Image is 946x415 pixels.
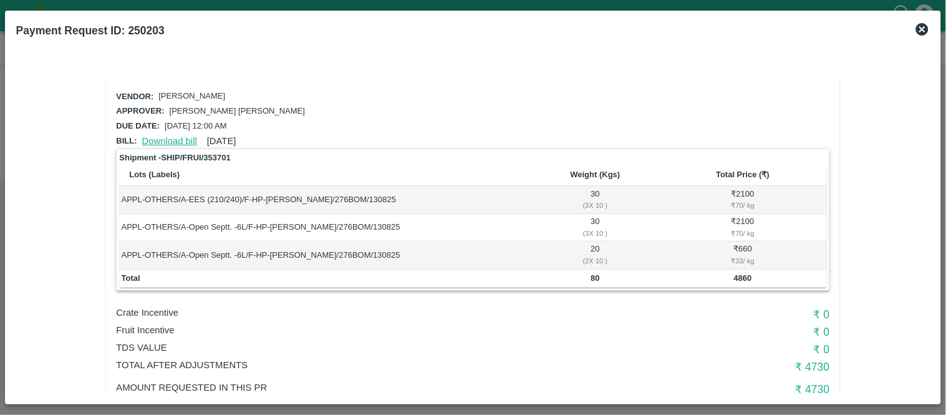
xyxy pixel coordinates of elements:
span: [DATE] [207,136,236,146]
span: Bill: [116,136,137,145]
div: ₹ 33 / kg [661,255,824,266]
b: Total Price (₹) [717,170,770,179]
td: ₹ 2100 [659,186,826,213]
td: APPL-OTHERS/A-Open Septt. -6L/F-HP-[PERSON_NAME]/276BOM/130825 [119,214,531,242]
span: Approver: [116,106,164,115]
td: 30 [531,186,659,213]
div: ( 3 X 10 ) [533,228,657,239]
b: Weight (Kgs) [571,170,620,179]
span: Vendor: [116,92,153,101]
p: TDS VALUE [116,341,592,354]
h6: ₹ 0 [592,323,829,341]
p: Amount Requested in this PR [116,381,592,394]
b: Payment Request ID: 250203 [16,24,165,37]
p: Crate Incentive [116,306,592,320]
p: Total After adjustments [116,358,592,372]
strong: Shipment - SHIP/FRUI/353701 [119,152,230,164]
b: 80 [591,273,599,283]
p: [DATE] 12:00 AM [165,120,226,132]
h6: ₹ 4730 [592,358,829,376]
div: ( 3 X 10 ) [533,200,657,211]
a: Download bill [142,136,197,146]
td: ₹ 660 [659,242,826,269]
b: Total [122,273,140,283]
span: Due date: [116,121,160,130]
p: [PERSON_NAME] [PERSON_NAME] [170,105,305,117]
div: ( 2 X 10 ) [533,255,657,266]
h6: ₹ 0 [592,341,829,358]
td: APPL-OTHERS/A-Open Septt. -6L/F-HP-[PERSON_NAME]/276BOM/130825 [119,242,531,269]
p: Fruit Incentive [116,323,592,337]
td: ₹ 2100 [659,214,826,242]
p: [PERSON_NAME] [158,90,225,102]
td: 20 [531,242,659,269]
b: 4860 [734,273,752,283]
td: 30 [531,214,659,242]
div: ₹ 70 / kg [661,228,824,239]
div: ₹ 70 / kg [661,200,824,211]
h6: ₹ 0 [592,306,829,323]
b: Lots (Labels) [129,170,180,179]
h6: ₹ 4730 [592,381,829,398]
td: APPL-OTHERS/A-EES (210/240)/F-HP-[PERSON_NAME]/276BOM/130825 [119,186,531,213]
